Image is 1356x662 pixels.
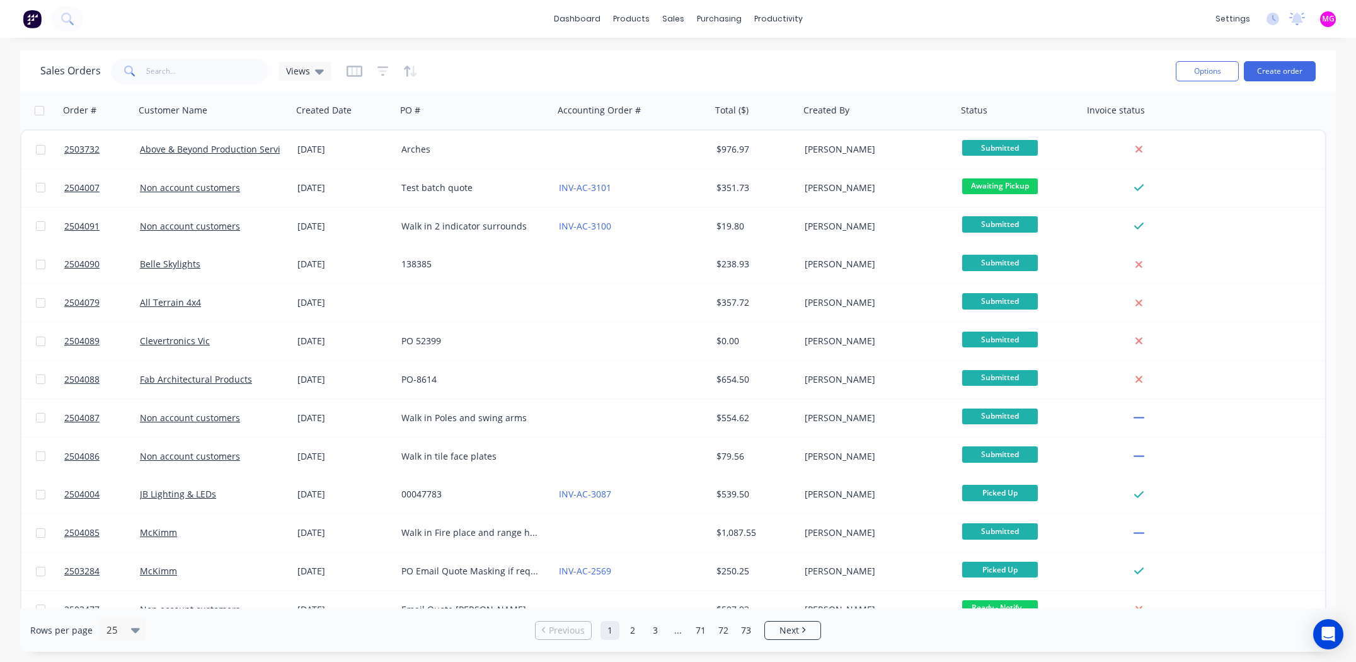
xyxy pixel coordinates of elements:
a: 2503284 [64,552,140,590]
div: [DATE] [297,412,391,424]
span: 2504090 [64,258,100,270]
span: 2504088 [64,373,100,386]
span: 2504007 [64,182,100,194]
a: Non account customers [140,412,240,424]
span: 2503284 [64,565,100,578]
div: Open Intercom Messenger [1313,619,1343,649]
a: INV-AC-3100 [559,220,611,232]
div: PO # [400,104,420,117]
a: Page 2 [623,621,642,640]
div: [PERSON_NAME] [805,258,945,270]
div: 00047783 [401,488,541,501]
a: Page 72 [714,621,733,640]
div: Created Date [296,104,352,117]
div: [PERSON_NAME] [805,565,945,578]
span: 2503732 [64,143,100,156]
a: Belle Skylights [140,258,200,270]
a: Page 1 is your current page [600,621,619,640]
div: Customer Name [139,104,207,117]
div: $654.50 [716,373,791,386]
a: Above & Beyond Production Services [140,143,294,155]
div: $539.50 [716,488,791,501]
div: [PERSON_NAME] [805,603,945,616]
a: 2504087 [64,399,140,437]
div: [PERSON_NAME] [805,412,945,424]
span: 2504087 [64,412,100,424]
a: 2504091 [64,207,140,245]
a: 2503477 [64,591,140,629]
div: [DATE] [297,258,391,270]
div: $250.25 [716,565,791,578]
a: Non account customers [140,182,240,194]
a: 2504088 [64,361,140,398]
div: [DATE] [297,603,391,616]
span: Picked Up [962,562,1038,578]
span: 2504079 [64,296,100,309]
div: [PERSON_NAME] [805,526,945,539]
div: [DATE] [297,182,391,194]
div: [PERSON_NAME] [805,143,945,156]
a: 2504086 [64,438,140,475]
span: 2504091 [64,220,100,233]
div: Invoice status [1087,104,1145,117]
div: Order # [63,104,96,117]
div: [PERSON_NAME] [805,182,945,194]
a: Fab Architectural Products [140,373,252,385]
div: PO 52399 [401,335,541,347]
a: McKimm [140,526,177,538]
a: Page 73 [737,621,756,640]
span: Submitted [962,216,1038,232]
span: Submitted [962,409,1038,424]
span: Ready - Notify ... [962,600,1038,616]
a: Page 71 [691,621,710,640]
div: [DATE] [297,526,391,539]
div: [PERSON_NAME] [805,220,945,233]
span: Picked Up [962,485,1038,501]
span: MG [1322,13,1335,25]
div: Created By [803,104,849,117]
a: dashboard [548,9,607,28]
div: $554.62 [716,412,791,424]
a: Non account customers [140,450,240,462]
a: Jump forward [669,621,687,640]
a: Non account customers [140,220,240,232]
a: INV-AC-3101 [559,182,611,194]
img: Factory [23,9,42,28]
a: INV-AC-3087 [559,488,611,500]
div: $79.56 [716,450,791,463]
a: McKimm [140,565,177,577]
div: [DATE] [297,220,391,233]
div: PO-8614 [401,373,541,386]
div: Walk in Fire place and range hood surrounds. [401,526,541,539]
div: Accounting Order # [558,104,641,117]
span: Submitted [962,332,1038,347]
a: 2504085 [64,514,140,552]
a: Next page [765,624,820,637]
div: $238.93 [716,258,791,270]
span: 2504085 [64,526,100,539]
button: Create order [1244,61,1316,81]
div: productivity [748,9,809,28]
div: $1,087.55 [716,526,791,539]
a: 2504007 [64,169,140,207]
div: purchasing [691,9,748,28]
span: Submitted [962,140,1038,156]
div: [DATE] [297,335,391,347]
div: Status [961,104,987,117]
div: Total ($) [715,104,749,117]
span: Awaiting Pickup [962,178,1038,194]
div: sales [656,9,691,28]
div: $507.93 [716,603,791,616]
div: Walk in tile face plates [401,450,541,463]
a: 2504079 [64,284,140,322]
span: Submitted [962,255,1038,270]
a: 2503732 [64,131,140,168]
div: [DATE] [297,565,391,578]
div: 138385 [401,258,541,270]
div: [DATE] [297,296,391,309]
div: Walk in 2 indicator surrounds [401,220,541,233]
h1: Sales Orders [40,65,101,77]
div: PO Email Quote Masking if required [401,565,541,578]
a: Previous page [536,624,591,637]
span: Next [779,624,799,637]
